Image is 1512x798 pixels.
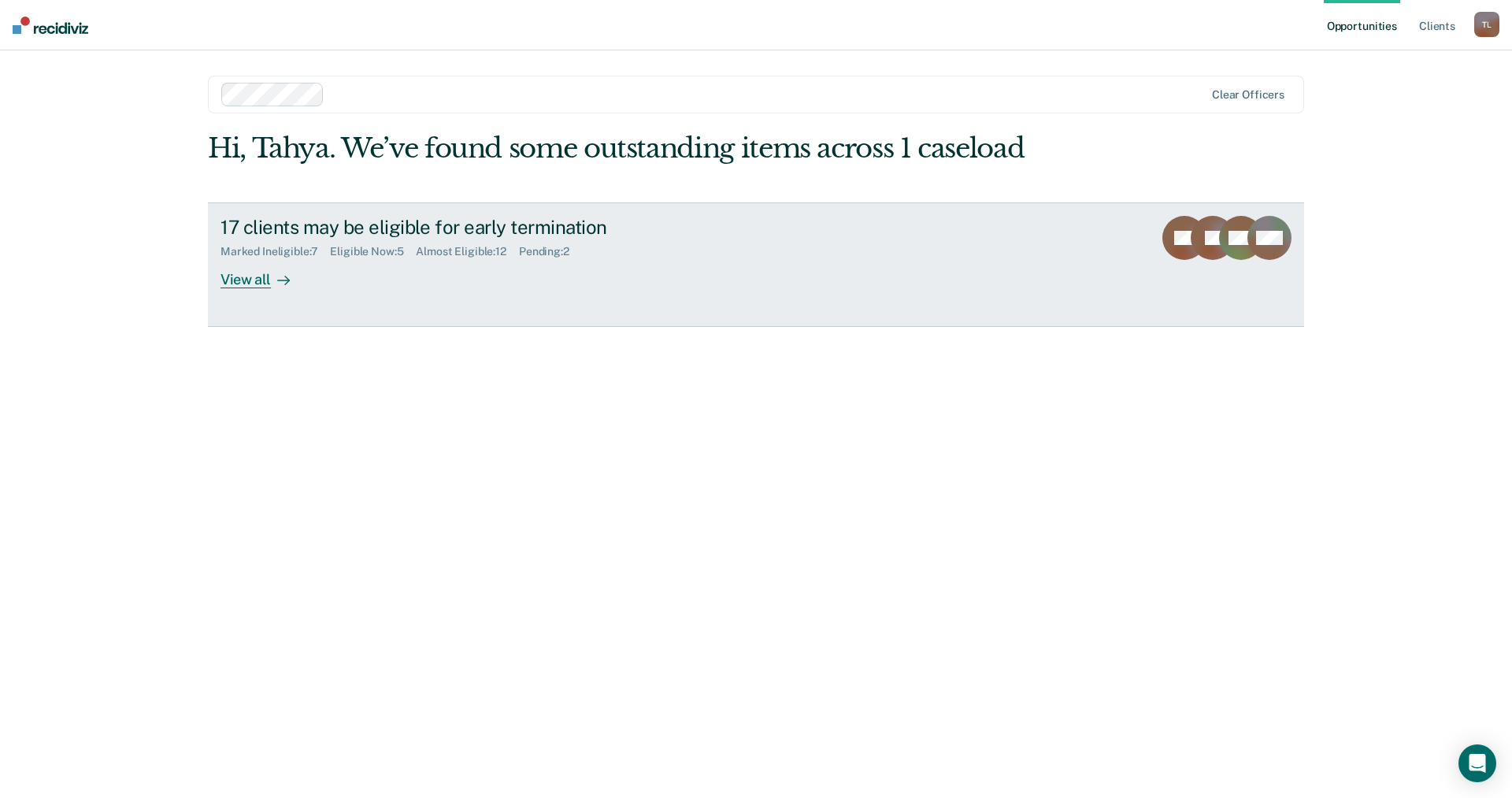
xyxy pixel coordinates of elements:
[208,202,1304,327] a: 17 clients may be eligible for early terminationMarked Ineligible:7Eligible Now:5Almost Eligible:...
[1212,88,1284,102] div: Clear officers
[1474,12,1499,37] button: TL
[330,245,416,258] div: Eligible Now : 5
[220,216,773,239] div: 17 clients may be eligible for early termination
[1458,744,1496,782] div: Open Intercom Messenger
[13,17,88,34] img: Recidiviz
[208,132,1085,165] div: Hi, Tahya. We’ve found some outstanding items across 1 caseload
[416,245,519,258] div: Almost Eligible : 12
[1474,12,1499,37] div: T L
[220,258,309,288] div: View all
[519,245,582,258] div: Pending : 2
[220,245,330,258] div: Marked Ineligible : 7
